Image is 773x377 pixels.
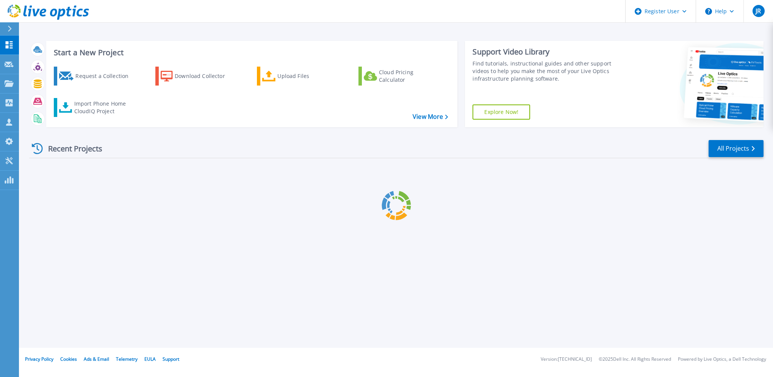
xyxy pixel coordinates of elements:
[277,69,338,84] div: Upload Files
[473,104,530,120] a: Explore Now!
[25,356,53,362] a: Privacy Policy
[358,67,443,86] a: Cloud Pricing Calculator
[116,356,138,362] a: Telemetry
[541,357,592,362] li: Version: [TECHNICAL_ID]
[379,69,440,84] div: Cloud Pricing Calculator
[257,67,341,86] a: Upload Files
[756,8,761,14] span: JR
[473,60,625,83] div: Find tutorials, instructional guides and other support videos to help you make the most of your L...
[473,47,625,57] div: Support Video Library
[74,100,133,115] div: Import Phone Home CloudIQ Project
[413,113,448,120] a: View More
[75,69,136,84] div: Request a Collection
[709,140,764,157] a: All Projects
[144,356,156,362] a: EULA
[163,356,179,362] a: Support
[54,48,448,57] h3: Start a New Project
[84,356,109,362] a: Ads & Email
[599,357,671,362] li: © 2025 Dell Inc. All Rights Reserved
[60,356,77,362] a: Cookies
[29,139,113,158] div: Recent Projects
[155,67,240,86] a: Download Collector
[678,357,766,362] li: Powered by Live Optics, a Dell Technology
[175,69,235,84] div: Download Collector
[54,67,138,86] a: Request a Collection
